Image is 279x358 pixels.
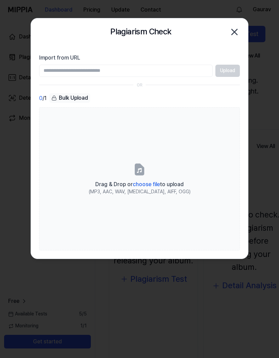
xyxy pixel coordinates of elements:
[49,93,90,103] button: Bulk Upload
[89,189,191,195] div: (MP3, AAC, WAV, [MEDICAL_DATA], AIFF, OGG)
[39,54,240,62] label: Import from URL
[110,25,171,38] h2: Plagiarism Check
[95,181,184,188] span: Drag & Drop or to upload
[133,181,160,188] span: choose file
[39,93,47,103] div: / 1
[137,82,143,88] div: OR
[39,94,43,102] span: 0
